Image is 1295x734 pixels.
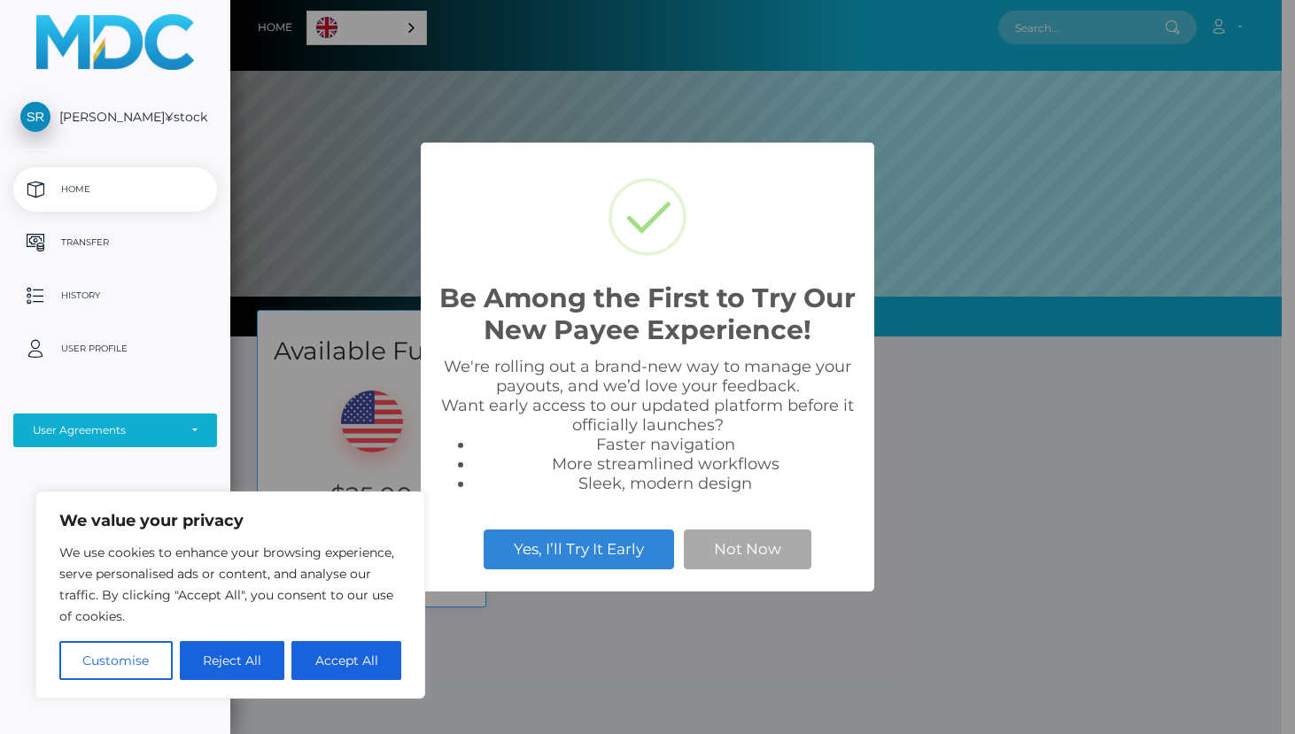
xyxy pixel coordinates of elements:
button: User Agreements [13,413,217,447]
p: Home [20,176,210,203]
p: We value your privacy [59,510,401,531]
span: [PERSON_NAME]¥stock [13,109,217,125]
p: History [20,282,210,309]
p: User Profile [20,336,210,362]
div: We value your privacy [35,491,425,699]
img: MassPay [36,14,194,70]
button: Reject All [180,641,285,680]
p: We use cookies to enhance your browsing experience, serve personalised ads or content, and analys... [59,542,401,627]
li: More streamlined workflows [474,454,857,474]
div: User Agreements [33,423,178,437]
li: Faster navigation [474,435,857,454]
button: Yes, I’ll Try It Early [484,529,674,568]
li: Sleek, modern design [474,474,857,493]
div: We're rolling out a brand-new way to manage your payouts, and we’d love your feedback. Want early... [438,357,857,493]
h2: Be Among the First to Try Our New Payee Experience! [438,282,857,346]
button: Not Now [684,529,811,568]
button: Accept All [291,641,401,680]
p: Transfer [20,229,210,256]
button: Customise [59,641,173,680]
